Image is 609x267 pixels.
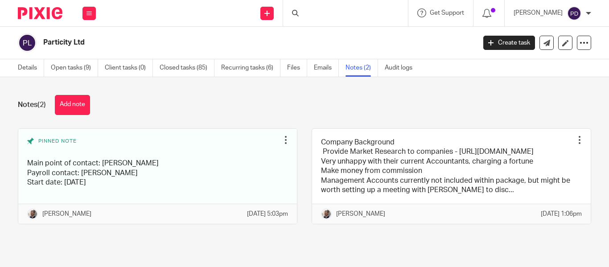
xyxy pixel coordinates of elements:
[18,59,44,77] a: Details
[247,209,288,218] p: [DATE] 5:03pm
[287,59,307,77] a: Files
[18,100,46,110] h1: Notes
[160,59,214,77] a: Closed tasks (85)
[18,7,62,19] img: Pixie
[18,33,37,52] img: svg%3E
[430,10,464,16] span: Get Support
[55,95,90,115] button: Add note
[385,59,419,77] a: Audit logs
[42,209,91,218] p: [PERSON_NAME]
[321,209,332,219] img: Matt%20Circle.png
[567,6,581,21] img: svg%3E
[37,101,46,108] span: (2)
[27,209,38,219] img: Matt%20Circle.png
[541,209,582,218] p: [DATE] 1:06pm
[336,209,385,218] p: [PERSON_NAME]
[43,38,385,47] h2: Particity Ltd
[105,59,153,77] a: Client tasks (0)
[27,138,279,152] div: Pinned note
[221,59,280,77] a: Recurring tasks (6)
[51,59,98,77] a: Open tasks (9)
[514,8,563,17] p: [PERSON_NAME]
[314,59,339,77] a: Emails
[346,59,378,77] a: Notes (2)
[483,36,535,50] a: Create task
